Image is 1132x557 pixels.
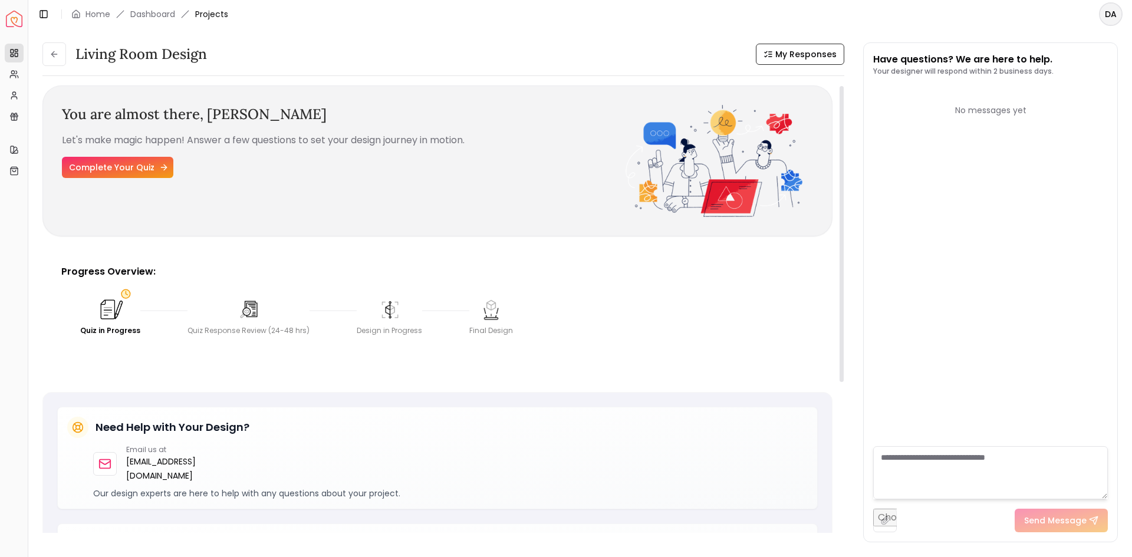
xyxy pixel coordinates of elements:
[873,104,1108,116] div: No messages yet
[378,298,402,321] img: Design in Progress
[62,157,173,178] a: Complete Your Quiz
[97,296,123,322] img: Quiz in Progress
[6,11,22,27] img: Spacejoy Logo
[775,48,837,60] span: My Responses
[195,8,228,20] span: Projects
[187,326,310,335] div: Quiz Response Review (24-48 hrs)
[626,105,802,217] img: Fun quiz resume - image
[75,45,207,64] h3: Living Room Design
[93,487,808,499] p: Our design experts are here to help with any questions about your project.
[357,326,422,335] div: Design in Progress
[62,133,626,147] p: Let's make magic happen! Answer a few questions to set your design journey in motion.
[469,326,513,335] div: Final Design
[1099,2,1123,26] button: DA
[756,44,844,65] button: My Responses
[479,298,503,321] img: Final Design
[237,298,261,321] img: Quiz Response Review (24-48 hrs)
[130,8,175,20] a: Dashboard
[126,445,258,454] p: Email us at
[6,11,22,27] a: Spacejoy
[207,105,327,123] span: [PERSON_NAME]
[873,67,1054,76] p: Your designer will respond within 2 business days.
[96,419,249,436] h5: Need Help with Your Design?
[62,105,626,124] h3: You are almost there,
[85,8,110,20] a: Home
[71,8,228,20] nav: breadcrumb
[80,326,140,335] div: Quiz in Progress
[873,52,1054,67] p: Have questions? We are here to help.
[61,265,814,279] p: Progress Overview:
[126,454,258,483] a: [EMAIL_ADDRESS][DOMAIN_NAME]
[1100,4,1121,25] span: DA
